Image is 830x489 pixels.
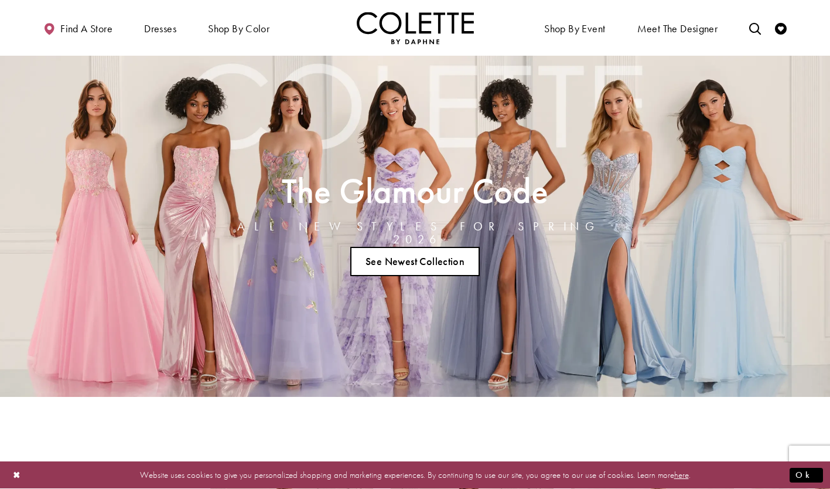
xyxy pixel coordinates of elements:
[84,467,746,483] p: Website uses cookies to give you personalized shopping and marketing experiences. By continuing t...
[674,469,689,481] a: here
[40,12,115,44] a: Find a store
[637,23,718,35] span: Meet the designer
[357,12,474,44] a: Visit Home Page
[230,220,600,246] h4: ALL NEW STYLES FOR SPRING 2026
[772,12,790,44] a: Check Wishlist
[746,12,764,44] a: Toggle search
[7,465,27,485] button: Close Dialog
[634,12,721,44] a: Meet the designer
[141,12,179,44] span: Dresses
[208,23,269,35] span: Shop by color
[541,12,608,44] span: Shop By Event
[227,242,603,281] ul: Slider Links
[790,468,823,483] button: Submit Dialog
[144,23,176,35] span: Dresses
[230,175,600,207] h2: The Glamour Code
[544,23,605,35] span: Shop By Event
[357,12,474,44] img: Colette by Daphne
[350,247,480,276] a: See Newest Collection The Glamour Code ALL NEW STYLES FOR SPRING 2026
[60,23,112,35] span: Find a store
[205,12,272,44] span: Shop by color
